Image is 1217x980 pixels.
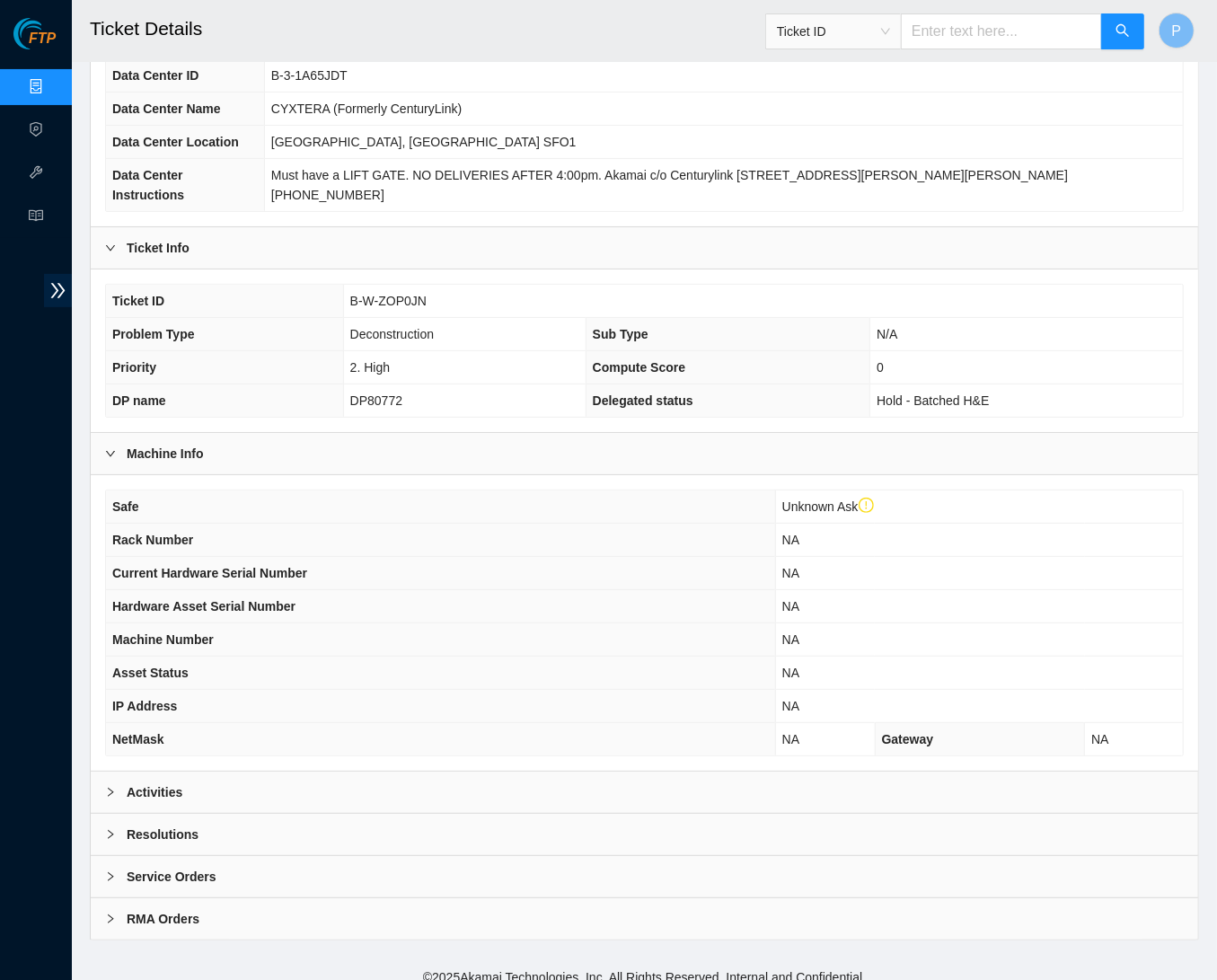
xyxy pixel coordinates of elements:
span: NA [782,533,799,547]
span: right [105,871,116,882]
span: N/A [877,327,897,341]
span: [GEOGRAPHIC_DATA], [GEOGRAPHIC_DATA] SFO1 [271,135,577,149]
span: Data Center Location [112,135,239,149]
span: exclamation-circle [859,498,875,514]
span: search [1116,23,1130,40]
div: Activities [91,772,1198,813]
button: P [1159,13,1195,49]
span: B-W-ZOP0JN [350,294,427,308]
b: Ticket Info [127,238,190,258]
span: P [1172,20,1182,42]
span: IP Address [112,699,177,713]
span: Data Center Name [112,102,221,116]
span: Must have a LIFT GATE. NO DELIVERIES AFTER 4:00pm. Akamai c/o Centurylink [STREET_ADDRESS][PERSON... [271,168,1068,202]
div: Service Orders [91,856,1198,897]
a: Akamai TechnologiesFTP [13,32,56,56]
div: Ticket Info [91,227,1198,269]
b: Machine Info [127,444,204,464]
span: Hardware Asset Serial Number [112,599,295,614]
span: DP80772 [350,393,402,408]
span: NA [782,566,799,580]
span: NetMask [112,732,164,746]
span: Data Center Instructions [112,168,184,202]
span: Data Center ID [112,68,198,83]
span: right [105,829,116,840]
span: NA [782,732,799,746]
span: B-3-1A65JDT [271,68,348,83]
span: Delegated status [593,393,693,408]
span: Deconstruction [350,327,434,341]
span: read [29,200,43,236]
span: FTP [29,31,56,48]
b: RMA Orders [127,909,199,929]
span: Ticket ID [777,18,890,45]
span: Priority [112,360,156,375]
span: double-right [44,274,72,307]
div: RMA Orders [91,898,1198,940]
img: Akamai Technologies [13,18,91,49]
span: NA [782,632,799,647]
span: Current Hardware Serial Number [112,566,307,580]
span: NA [782,699,799,713]
span: Asset Status [112,666,189,680]
span: DP name [112,393,166,408]
div: Resolutions [91,814,1198,855]
span: NA [1091,732,1108,746]
span: Problem Type [112,327,195,341]
b: Service Orders [127,867,216,887]
span: right [105,914,116,924]
span: Gateway [882,732,934,746]
span: Rack Number [112,533,193,547]
span: NA [782,599,799,614]
span: right [105,448,116,459]
span: right [105,243,116,253]
span: Sub Type [593,327,648,341]
button: search [1101,13,1144,49]
span: 0 [877,360,884,375]
span: 2. High [350,360,390,375]
span: Safe [112,499,139,514]
b: Activities [127,782,182,802]
input: Enter text here... [901,13,1102,49]
span: Hold - Batched H&E [877,393,989,408]
div: Machine Info [91,433,1198,474]
b: Resolutions [127,825,198,844]
span: Unknown Ask [782,499,874,514]
span: Machine Number [112,632,214,647]
span: NA [782,666,799,680]
span: Ticket ID [112,294,164,308]
span: right [105,787,116,798]
span: Compute Score [593,360,685,375]
span: CYXTERA (Formerly CenturyLink) [271,102,462,116]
